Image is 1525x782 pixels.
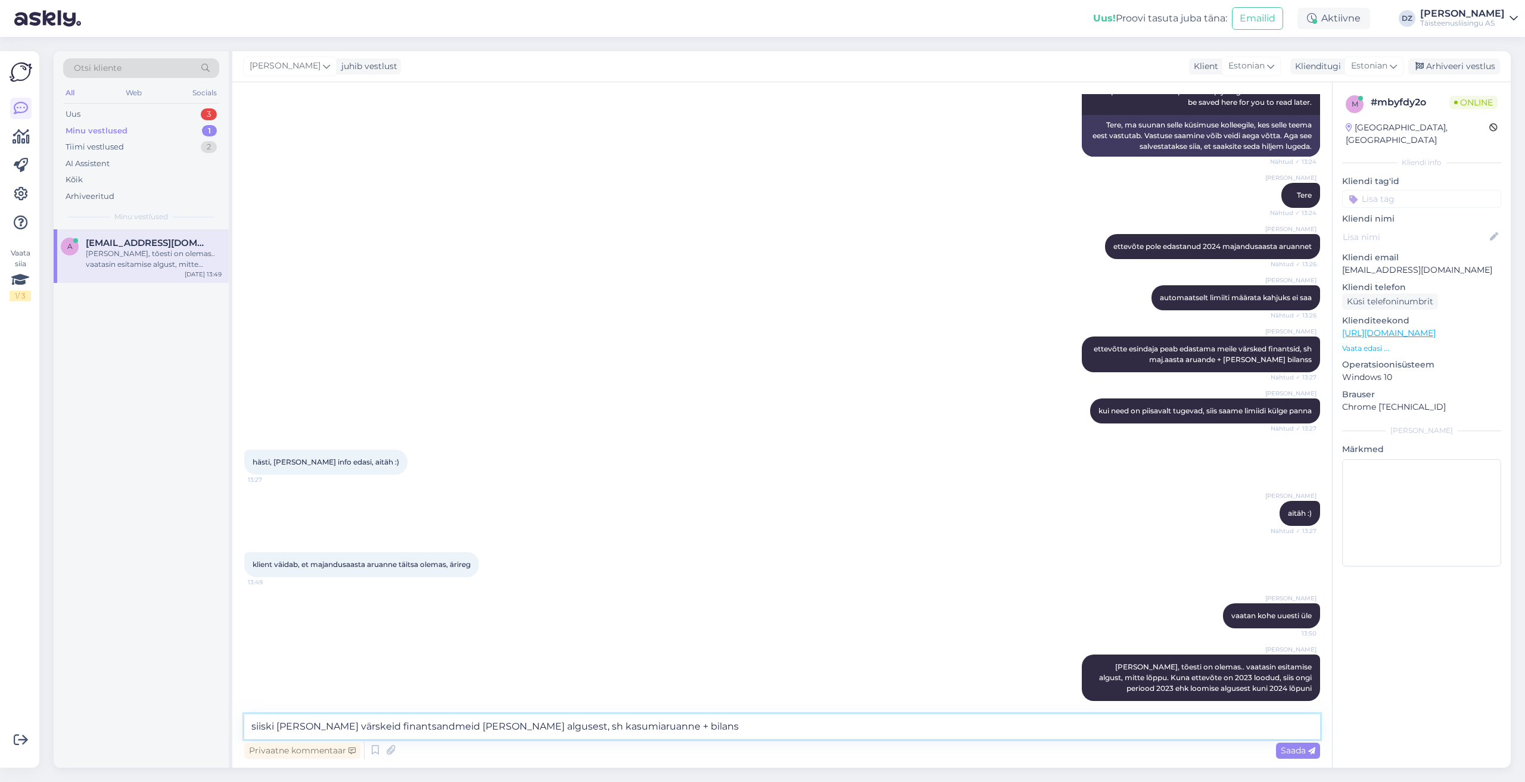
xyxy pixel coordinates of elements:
[201,141,217,153] div: 2
[1271,526,1317,535] span: Nähtud ✓ 13:27
[202,125,217,137] div: 1
[74,62,122,74] span: Otsi kliente
[66,191,114,202] div: Arhiveeritud
[86,248,222,270] div: [PERSON_NAME], tõesti on olemas.. vaatasin esitamise algust, mitte lõppu. Kuna ettevõte on 2023 l...
[1342,359,1501,371] p: Operatsioonisüsteem
[1342,157,1501,168] div: Kliendi info
[1232,7,1283,30] button: Emailid
[1271,424,1317,433] span: Nähtud ✓ 13:27
[1189,60,1218,73] div: Klient
[1342,371,1501,384] p: Windows 10
[1371,95,1449,110] div: # mbyfdy2o
[1272,629,1317,638] span: 13:50
[66,174,83,186] div: Kõik
[67,242,73,251] span: a
[1271,260,1317,269] span: Nähtud ✓ 13:26
[10,248,31,301] div: Vaata siia
[1265,491,1317,500] span: [PERSON_NAME]
[114,211,168,222] span: Minu vestlused
[1113,242,1312,251] span: ettevõte pole edastanud 2024 majandusaasta aruannet
[253,457,399,466] span: hästi, [PERSON_NAME] info edasi, aitäh :)
[1420,9,1505,18] div: [PERSON_NAME]
[1351,60,1387,73] span: Estonian
[1346,121,1489,147] div: [GEOGRAPHIC_DATA], [GEOGRAPHIC_DATA]
[244,743,360,759] div: Privaatne kommentaar
[1093,13,1116,24] b: Uus!
[1342,425,1501,436] div: [PERSON_NAME]
[1265,389,1317,398] span: [PERSON_NAME]
[66,141,124,153] div: Tiimi vestlused
[1342,294,1438,310] div: Küsi telefoninumbrit
[1099,662,1314,693] span: [PERSON_NAME], tõesti on olemas.. vaatasin esitamise algust, mitte lõppu. Kuna ettevõte on 2023 l...
[1343,230,1487,244] input: Lisa nimi
[248,475,292,484] span: 13:27
[1342,388,1501,401] p: Brauser
[123,85,144,101] div: Web
[1342,264,1501,276] p: [EMAIL_ADDRESS][DOMAIN_NAME]
[1265,327,1317,336] span: [PERSON_NAME]
[1342,314,1501,327] p: Klienditeekond
[1342,213,1501,225] p: Kliendi nimi
[1272,702,1317,711] span: 13:51
[1270,208,1317,217] span: Nähtud ✓ 13:24
[1228,60,1265,73] span: Estonian
[1342,443,1501,456] p: Märkmed
[1297,8,1370,29] div: Aktiivne
[1265,225,1317,233] span: [PERSON_NAME]
[10,61,32,83] img: Askly Logo
[1342,175,1501,188] p: Kliendi tag'id
[1342,190,1501,208] input: Lisa tag
[1265,645,1317,654] span: [PERSON_NAME]
[1265,276,1317,285] span: [PERSON_NAME]
[201,108,217,120] div: 3
[248,578,292,587] span: 13:49
[1231,611,1312,620] span: vaatan kohe uuesti üle
[337,60,397,73] div: juhib vestlust
[66,125,127,137] div: Minu vestlused
[1449,96,1498,109] span: Online
[86,238,210,248] span: anett.voorel@tele2.com
[66,108,80,120] div: Uus
[1342,328,1436,338] a: [URL][DOMAIN_NAME]
[185,270,222,279] div: [DATE] 13:49
[1342,401,1501,413] p: Chrome [TECHNICAL_ID]
[1098,406,1312,415] span: kui need on piisavalt tugevad, siis saame limiidi külge panna
[10,291,31,301] div: 1 / 3
[1093,11,1227,26] div: Proovi tasuta juba täna:
[1399,10,1415,27] div: DZ
[190,85,219,101] div: Socials
[1281,745,1315,756] span: Saada
[1420,18,1505,28] div: Täisteenusliisingu AS
[1265,594,1317,603] span: [PERSON_NAME]
[1342,343,1501,354] p: Vaata edasi ...
[244,714,1320,739] textarea: siiski [PERSON_NAME] värskeid finantsandmeid [PERSON_NAME] algusest, sh kasumiaruanne + bilans
[1408,58,1500,74] div: Arhiveeri vestlus
[1270,157,1317,166] span: Nähtud ✓ 13:24
[1094,344,1314,364] span: ettevõtte esindaja peab edastama meile värsked finantsid, sh maj.aasta aruande + [PERSON_NAME] bi...
[1265,173,1317,182] span: [PERSON_NAME]
[1290,60,1341,73] div: Klienditugi
[1342,281,1501,294] p: Kliendi telefon
[1342,251,1501,264] p: Kliendi email
[1271,373,1317,382] span: Nähtud ✓ 13:27
[1297,191,1312,200] span: Tere
[1271,311,1317,320] span: Nähtud ✓ 13:26
[66,158,110,170] div: AI Assistent
[250,60,320,73] span: [PERSON_NAME]
[253,560,471,569] span: klient väidab, et majandusaasta aruanne täitsa olemas, ärireg
[63,85,77,101] div: All
[1160,293,1312,302] span: automaatselt limiiti määrata kahjuks ei saa
[1420,9,1518,28] a: [PERSON_NAME]Täisteenusliisingu AS
[1082,115,1320,157] div: Tere, ma suunan selle küsimuse kolleegile, kes selle teema eest vastutab. Vastuse saamine võib ve...
[1288,509,1312,518] span: aitäh :)
[1352,99,1358,108] span: m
